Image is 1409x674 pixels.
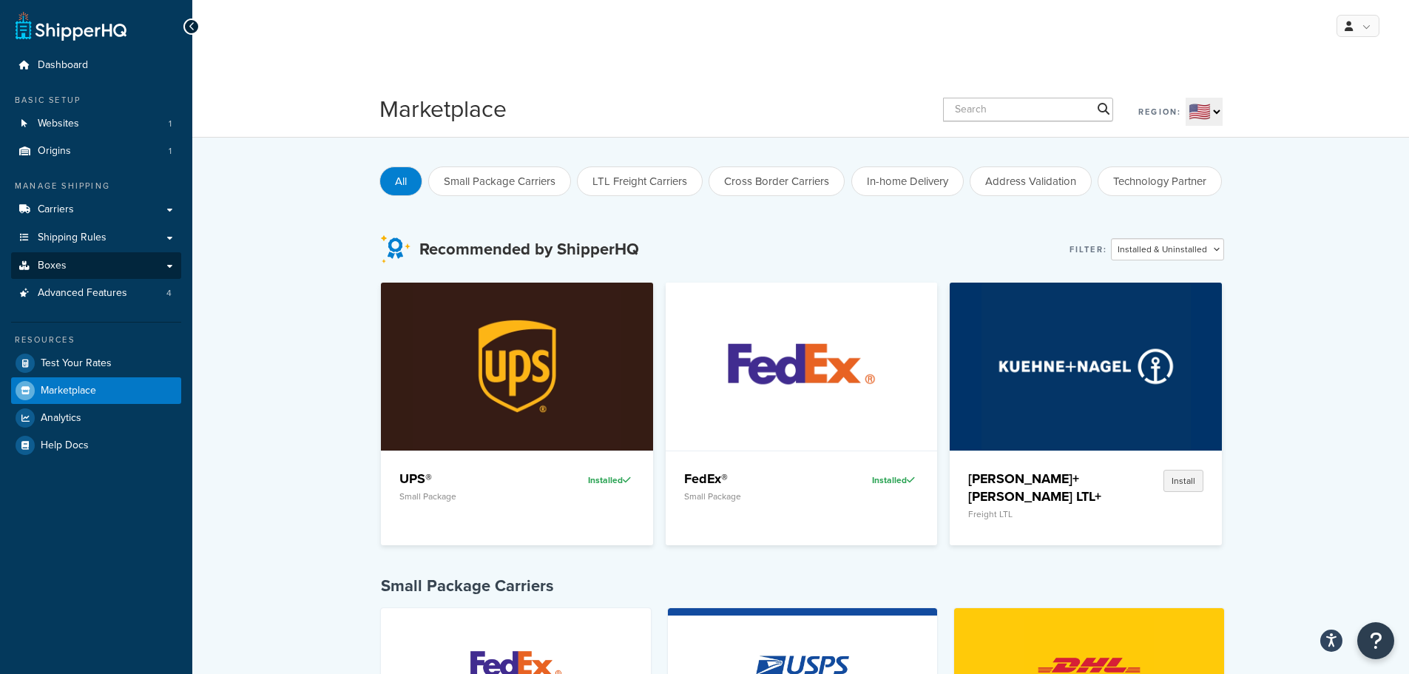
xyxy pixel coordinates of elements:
h4: Small Package Carriers [381,575,1224,597]
a: Kuehne+Nagel LTL+[PERSON_NAME]+[PERSON_NAME] LTL+Freight LTLInstall [950,283,1222,545]
span: Dashboard [38,59,88,72]
h3: Recommended by ShipperHQ [419,240,639,258]
span: Analytics [41,412,81,425]
li: Advanced Features [11,280,181,307]
button: Small Package Carriers [428,166,571,196]
span: Origins [38,145,71,158]
button: Address Validation [970,166,1092,196]
p: Small Package [684,491,825,502]
span: Carriers [38,203,74,216]
button: In-home Delivery [851,166,964,196]
img: Kuehne+Nagel LTL+ [981,283,1191,450]
a: UPS®UPS®Small PackageInstalled [381,283,653,545]
button: Technology Partner [1098,166,1222,196]
button: Install [1163,470,1203,492]
a: FedEx®FedEx®Small PackageInstalled [666,283,938,545]
span: 1 [169,118,172,130]
span: Test Your Rates [41,357,112,370]
button: Cross Border Carriers [709,166,845,196]
img: FedEx® [697,283,906,450]
a: Dashboard [11,52,181,79]
a: Carriers [11,196,181,223]
span: Websites [38,118,79,130]
label: Region: [1138,101,1181,122]
a: Analytics [11,405,181,431]
button: LTL Freight Carriers [577,166,703,196]
div: Basic Setup [11,94,181,107]
img: UPS® [413,283,622,450]
span: Shipping Rules [38,232,107,244]
button: All [379,166,422,196]
li: Origins [11,138,181,165]
h4: [PERSON_NAME]+[PERSON_NAME] LTL+ [968,470,1109,505]
span: Help Docs [41,439,89,452]
li: Websites [11,110,181,138]
a: Advanced Features4 [11,280,181,307]
input: Search [943,98,1113,121]
a: Shipping Rules [11,224,181,252]
label: Filter: [1070,239,1107,260]
div: Resources [11,334,181,346]
a: Boxes [11,252,181,280]
a: Marketplace [11,377,181,404]
h4: UPS® [399,470,540,488]
span: Advanced Features [38,287,127,300]
a: Origins1 [11,138,181,165]
a: Test Your Rates [11,350,181,377]
div: Installed [551,470,635,491]
span: Marketplace [41,385,96,397]
p: Small Package [399,491,540,502]
a: Help Docs [11,432,181,459]
button: Open Resource Center [1357,622,1394,659]
h4: FedEx® [684,470,825,488]
p: Freight LTL [968,509,1109,519]
span: Boxes [38,260,67,272]
div: Installed [835,470,919,491]
span: 4 [166,287,172,300]
h1: Marketplace [379,92,507,126]
span: 1 [169,145,172,158]
div: Manage Shipping [11,180,181,192]
a: Websites1 [11,110,181,138]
